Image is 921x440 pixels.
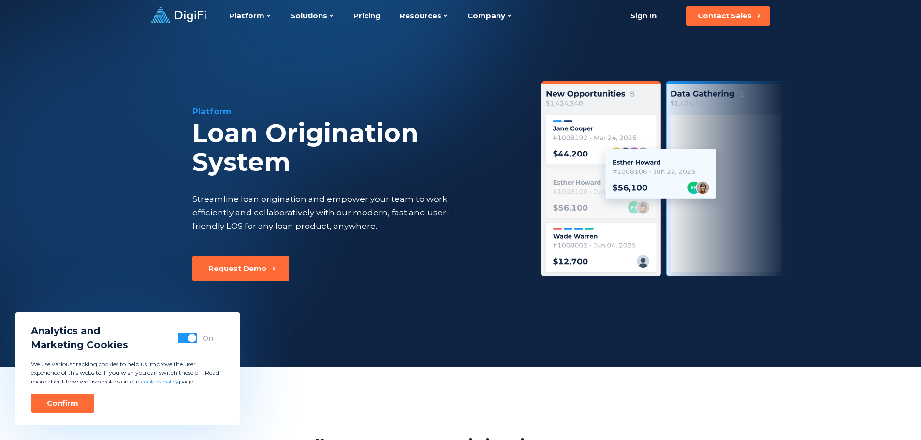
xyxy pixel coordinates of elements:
div: Loan Origination System [192,119,517,177]
span: Analytics and [31,324,128,338]
div: Contact Sales [698,11,752,21]
div: Platform [192,105,517,117]
div: On [203,333,213,343]
div: Confirm [47,398,78,408]
p: We use various tracking cookies to help us improve the user experience of this website. If you wi... [31,360,224,386]
a: cookies policy [141,378,179,385]
span: Marketing Cookies [31,338,128,352]
button: Contact Sales [686,6,770,26]
div: Streamline loan origination and empower your team to work efficiently and collaboratively with ou... [192,192,467,233]
div: Request Demo [208,264,267,273]
button: Request Demo [192,256,289,281]
button: Confirm [31,394,94,413]
a: Sign In [619,6,669,26]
